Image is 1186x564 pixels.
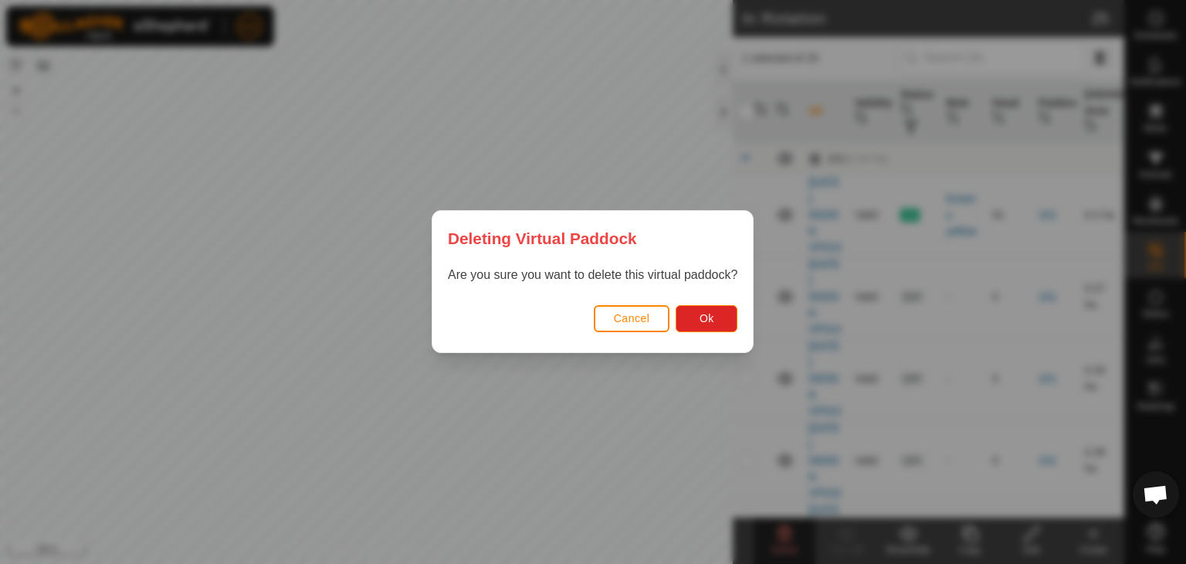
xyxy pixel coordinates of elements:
[614,313,650,325] span: Cancel
[448,226,637,250] span: Deleting Virtual Paddock
[594,305,670,332] button: Cancel
[1133,471,1179,518] a: Open chat
[676,305,738,332] button: Ok
[700,313,714,325] span: Ok
[448,267,737,285] p: Are you sure you want to delete this virtual paddock?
